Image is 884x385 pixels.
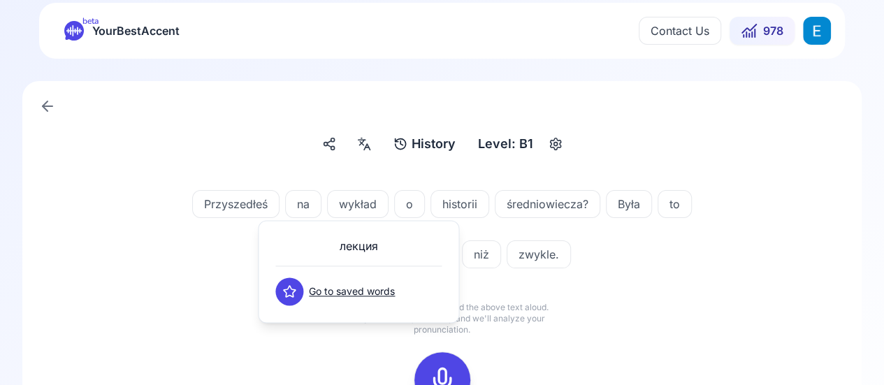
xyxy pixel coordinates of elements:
[193,196,279,212] span: Przyszedłeś
[412,134,456,154] span: History
[92,21,180,41] span: YourBestAccent
[394,190,425,218] button: o
[607,196,651,212] span: Była
[286,196,321,212] span: na
[327,190,389,218] button: wykład
[658,190,692,218] button: to
[388,131,461,157] button: History
[639,17,721,45] button: Contact Us
[462,240,501,268] button: niż
[495,196,600,212] span: średniowiecza?
[658,196,691,212] span: to
[82,15,99,27] span: beta
[192,190,280,218] button: Przyszedłeś
[495,190,600,218] button: średniowiecza?
[763,22,783,39] span: 978
[431,196,488,212] span: historii
[395,196,424,212] span: o
[472,131,539,157] div: Level: B1
[507,240,571,268] button: zwykle.
[340,238,378,254] span: лекция
[730,17,795,45] button: 978
[463,246,500,263] span: niż
[328,196,388,212] span: wykład
[803,17,831,45] img: R1
[606,190,652,218] button: Była
[472,131,567,157] button: Level: B1
[430,190,489,218] button: historii
[53,21,191,41] a: betaYourBestAccent
[507,246,570,263] span: zwykle.
[309,284,395,298] a: Go to saved words
[285,190,321,218] button: na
